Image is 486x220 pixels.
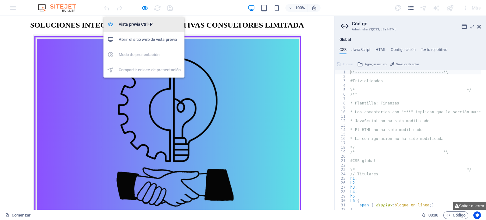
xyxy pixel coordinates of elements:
img: Logotipo del editor [36,4,84,12]
font: Abrir el sitio web de vista previa [119,37,177,42]
i: Al cambiar el tamaño, se ajusta automáticamente el nivel de zoom para adaptarse al dispositivo el... [311,5,317,11]
font: 8 [343,101,346,105]
font: 9 [343,105,346,110]
a: Haga clic para cancelar la selección. Haga doble clic para abrir Páginas. [5,211,31,219]
font: 25 [341,176,346,181]
font: CSS [340,47,346,52]
font: 00:00 [428,213,438,217]
font: 7 [343,97,346,101]
font: Global [340,37,351,42]
font: Administrar (S)CSS, JS y HTML [352,28,396,31]
h6: Tiempo de sesión [422,211,439,219]
button: Código [443,211,468,219]
i: Páginas (Ctrl+Alt+S) [407,4,414,12]
button: 100% [285,4,308,12]
font: 13 [341,123,346,128]
font: 14 [341,128,346,132]
font: 27 [341,185,346,190]
font: 15 [341,132,346,136]
font: 4 [343,83,346,88]
font: Comenzar [12,213,31,217]
font: 16 [341,136,346,141]
font: 5 [343,88,346,92]
font: HTML [376,47,386,52]
font: 32 [341,207,346,212]
font: 23 [341,167,346,172]
font: 10 [341,110,346,114]
font: 30 [341,198,346,203]
font: 31 [341,203,346,207]
font: 21 [341,159,346,163]
font: Agregar archivo [365,62,387,66]
font: Texto repetitivo [421,47,447,52]
font: 29 [341,194,346,198]
font: 18 [341,145,346,150]
font: 24 [341,172,346,176]
font: 12 [341,119,346,123]
font: 20 [341,154,346,159]
font: SOLUCIONES INTEGRALES ADMINISTRATIVAS CONSULTORES LIMITADA [30,5,304,13]
font: Saltar al error [459,204,484,208]
font: 17 [341,141,346,145]
font: Código [352,21,368,27]
font: 26 [341,181,346,185]
button: páginas [407,4,414,12]
font: 19 [341,150,346,154]
font: Configuración [391,47,416,52]
font: Selector de color [396,62,419,66]
font: 11 [341,114,346,119]
font: 1 [343,70,346,74]
font: JavaScript [352,47,370,52]
font: 100% [295,5,305,10]
font: 2 [343,74,346,79]
button: Centrados en el usuario [473,211,481,219]
font: 22 [341,163,346,167]
font: 6 [343,92,346,97]
button: Agregar archivo [356,60,388,68]
font: 3 [343,79,346,83]
font: 28 [341,190,346,194]
font: Vista previa Ctrl+P [119,22,153,27]
button: Selector de color [389,60,420,68]
button: Saltar al error [453,202,486,210]
font: Código [453,213,465,217]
